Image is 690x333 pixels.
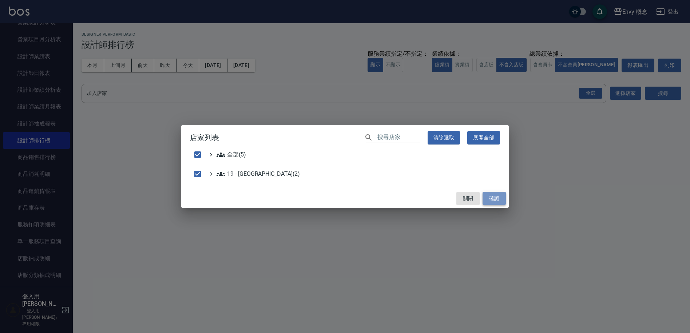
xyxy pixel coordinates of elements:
[217,170,300,178] span: 19 - [GEOGRAPHIC_DATA](2)
[456,192,480,205] button: 關閉
[217,150,246,159] span: 全部(5)
[483,192,506,205] button: 確認
[377,132,420,143] input: 搜尋店家
[467,131,500,144] button: 展開全部
[428,131,460,144] button: 清除選取
[181,125,509,150] h2: 店家列表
